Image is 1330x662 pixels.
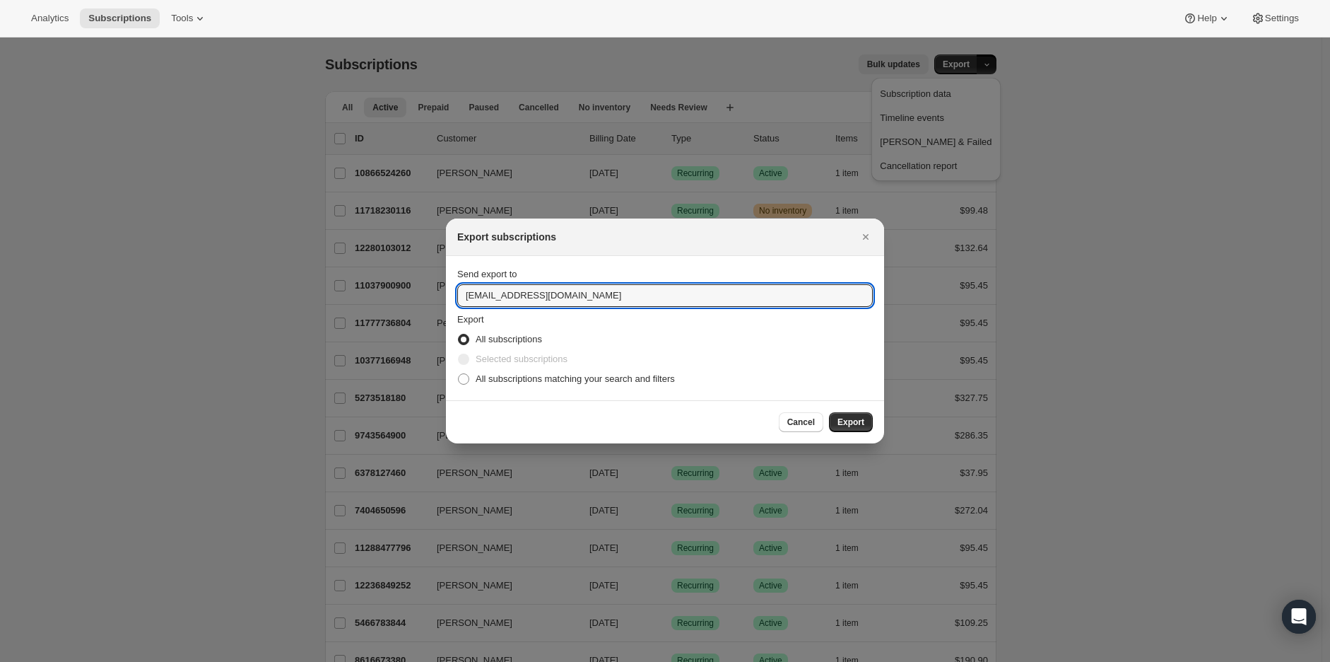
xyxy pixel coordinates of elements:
[163,8,216,28] button: Tools
[80,8,160,28] button: Subscriptions
[31,13,69,24] span: Analytics
[856,227,876,247] button: Close
[457,314,484,325] span: Export
[476,373,675,384] span: All subscriptions matching your search and filters
[476,354,567,364] span: Selected subscriptions
[1282,600,1316,634] div: Open Intercom Messenger
[88,13,151,24] span: Subscriptions
[787,417,815,428] span: Cancel
[23,8,77,28] button: Analytics
[837,417,864,428] span: Export
[457,230,556,244] h2: Export subscriptions
[1265,13,1299,24] span: Settings
[779,412,823,432] button: Cancel
[171,13,193,24] span: Tools
[829,412,873,432] button: Export
[1175,8,1239,28] button: Help
[476,334,542,344] span: All subscriptions
[1197,13,1216,24] span: Help
[457,269,517,279] span: Send export to
[1242,8,1307,28] button: Settings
